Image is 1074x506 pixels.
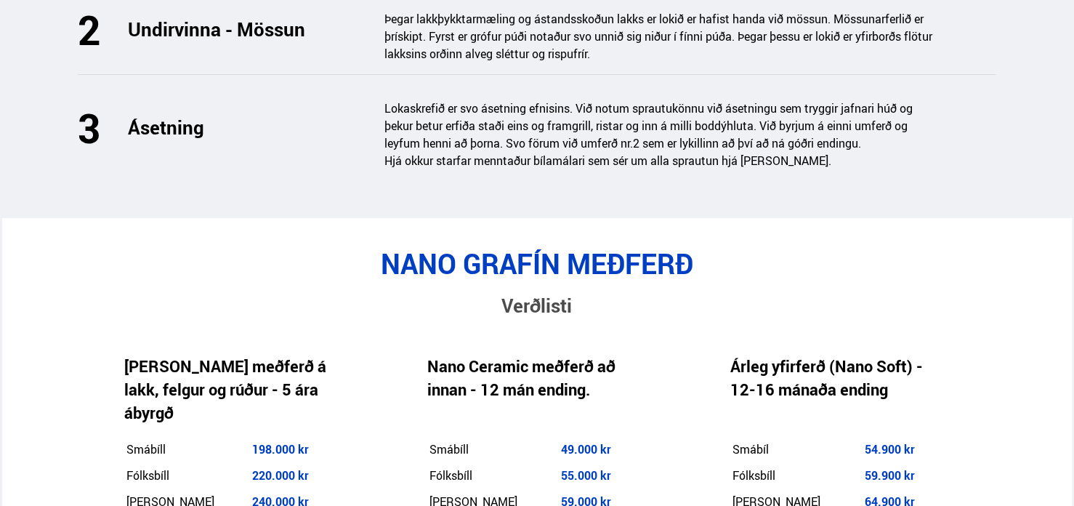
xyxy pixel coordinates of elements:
[124,355,334,425] h4: [PERSON_NAME] meðferð á lakk, felgur og rúður - 5 ára ábyrgð
[730,355,940,401] h4: Árleg yfirferð (Nano Soft) - 12-16 mánaða ending
[429,438,559,462] td: Smábíll
[128,116,371,138] h3: Ásetning
[561,467,611,483] span: 55.000 kr
[561,441,611,457] strong: 49.000 kr
[864,467,914,483] strong: 59.900 kr
[126,464,251,489] td: Fólksbíll
[864,441,914,457] strong: 54.900 kr
[427,355,637,401] h4: Nano Ceramic meðferð að innan - 12 mán ending.
[126,438,251,462] td: Smábíll
[252,441,309,457] span: 198.000 kr
[128,18,371,40] h3: Undirvinna - Mössun
[78,247,996,280] h2: NANO GRAFÍN MEÐFERÐ
[252,467,309,483] span: 220.000 kr
[501,292,572,318] span: Verðlisti
[429,464,559,489] td: Fólksbíll
[732,464,862,489] td: Fólksbíll
[384,152,933,169] p: Hjá okkur starfar menntaður bílamálari sem sér um alla sprautun hjá [PERSON_NAME].
[732,438,862,462] td: Smábíl
[384,10,933,63] p: Þegar lakkþykktarmæling og ástandsskoðun lakks er lokið er hafist handa við mössun. Mössunarferli...
[12,6,55,49] button: Opna LiveChat spjallviðmót
[384,100,933,152] p: Lokaskrefið er svo ásetning efnisins. Við notum sprautukönnu við ásetningu sem tryggir jafnari hú...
